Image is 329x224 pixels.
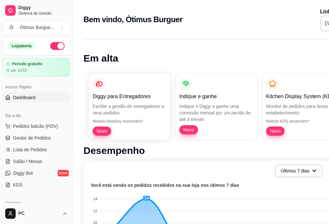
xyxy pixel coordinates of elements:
[3,3,70,18] a: DiggySistema de Gestão
[91,183,239,188] text: Você está vendo os pedidos recebidos na sua loja nos útimos 7 dias
[8,24,15,31] span: Ò
[8,42,35,50] div: Loja aberta
[13,123,58,129] span: Pedidos balcão (PDV)
[89,73,170,140] button: Diggy para EntregadoresFacilite a gestão de entregadores e seus pedidos.Módulo Motoboy necessário...
[3,21,70,34] button: Select a team
[12,62,42,67] article: Período gratuito
[181,127,197,133] span: Novo
[13,182,22,188] span: KDS
[179,103,253,123] p: Indique o Diggy e ganhe uma comissão mensal por um perído de até 3 meses
[3,121,70,131] button: Pedidos balcão (PDV)
[3,111,70,121] div: Dia a dia
[3,58,70,77] a: Período gratuitoaté 14/10
[175,73,257,140] button: Indique e ganheIndique o Diggy e ganhe uma comissão mensal por um perído de até 3 mesesNovo
[3,82,70,92] div: Acesso Rápido
[11,68,27,73] article: até 14/10
[13,146,47,153] span: Lista de Pedidos
[3,168,70,178] a: Diggy Botnovo
[18,11,67,16] span: Sistema de Gestão
[3,92,70,103] a: Dashboard
[13,170,33,176] span: Diggy Bot
[18,5,67,11] span: Diggy
[93,209,97,213] tspan: 12
[18,211,60,217] span: PC
[93,119,166,124] p: Módulo Motoboy necessário*
[13,135,51,141] span: Gestor de Pedidos
[93,103,166,116] p: Facilite a gestão de entregadores e seus pedidos.
[275,164,322,177] button: Últimos 7 dias
[3,206,70,221] button: PC
[50,42,65,50] button: Alterar Status
[179,93,253,100] p: Indique e ganhe
[93,197,97,201] tspan: 14
[3,156,70,167] a: Salão / Mesas
[3,144,70,155] a: Lista de Pedidos
[267,128,283,134] span: Novo
[93,93,166,100] p: Diggy para Entregadores
[3,180,70,190] a: KDS
[83,14,183,25] h2: Bem vindo, Òtimus Burguer
[13,158,42,165] span: Salão / Mesas
[94,128,110,134] span: Novo
[13,94,36,101] span: Dashboard
[3,198,70,208] div: Catálogo
[3,133,70,143] a: Gestor de Pedidos
[20,24,54,31] div: Òtimus Burgue ...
